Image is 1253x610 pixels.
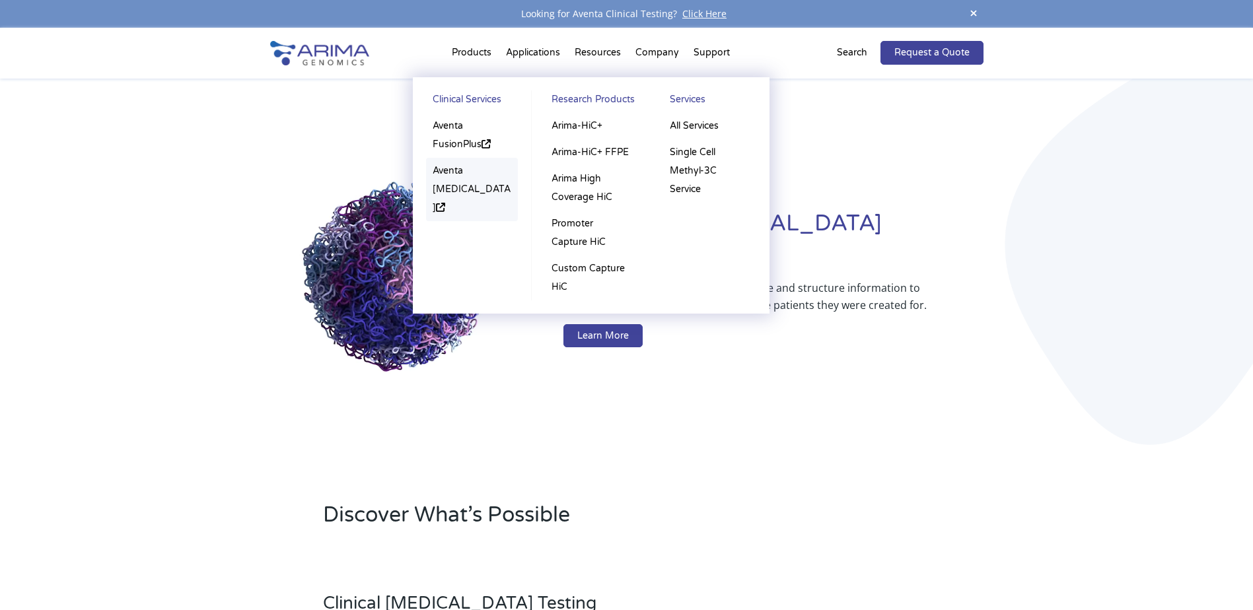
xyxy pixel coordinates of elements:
a: Single Cell Methyl-3C Service [663,139,756,203]
h1: Redefining [MEDICAL_DATA] Diagnostics [563,209,983,279]
a: Research Products [545,90,637,113]
p: Search [837,44,867,61]
a: Services [663,90,756,113]
h2: Discover What’s Possible [323,500,795,540]
a: Promoter Capture HiC [545,211,637,255]
a: Arima-HiC+ [545,113,637,139]
iframe: Chat Widget [1187,547,1253,610]
a: Arima-HiC+ FFPE [545,139,637,166]
a: Arima High Coverage HiC [545,166,637,211]
a: Request a Quote [880,41,984,65]
a: Aventa [MEDICAL_DATA] [426,158,519,221]
a: Aventa FusionPlus [426,113,519,158]
a: Clinical Services [426,90,519,113]
img: Arima-Genomics-logo [270,41,369,65]
a: Learn More [563,324,643,348]
a: Click Here [677,7,732,20]
a: Custom Capture HiC [545,255,637,300]
div: Looking for Aventa Clinical Testing? [270,5,984,22]
a: All Services [663,113,756,139]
